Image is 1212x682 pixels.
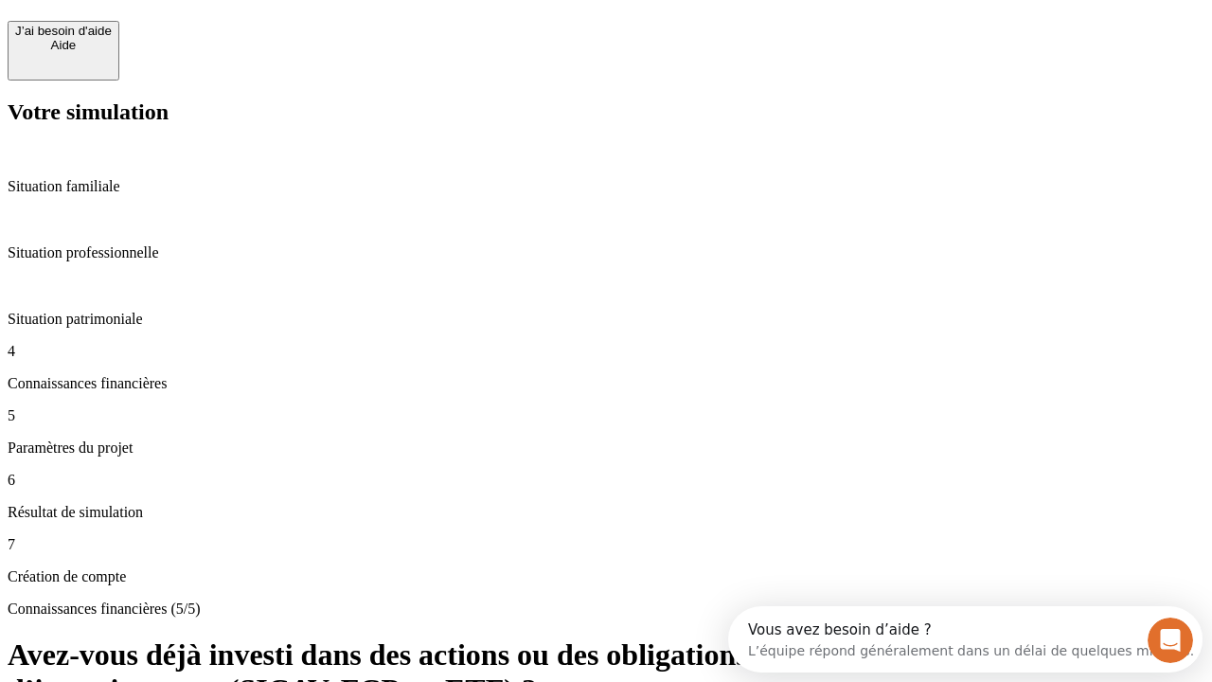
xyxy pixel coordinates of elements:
p: 5 [8,407,1204,424]
div: J’ai besoin d'aide [15,24,112,38]
p: 6 [8,472,1204,489]
p: Résultat de simulation [8,504,1204,521]
p: 7 [8,536,1204,553]
p: Situation familiale [8,178,1204,195]
div: Ouvrir le Messenger Intercom [8,8,522,60]
p: 4 [8,343,1204,360]
div: Vous avez besoin d’aide ? [20,16,466,31]
iframe: Intercom live chat discovery launcher [728,606,1203,673]
p: Situation professionnelle [8,244,1204,261]
p: Création de compte [8,568,1204,585]
iframe: Intercom live chat [1148,618,1193,663]
div: Aide [15,38,112,52]
p: Connaissances financières [8,375,1204,392]
button: J’ai besoin d'aideAide [8,21,119,81]
h2: Votre simulation [8,99,1204,125]
p: Situation patrimoniale [8,311,1204,328]
p: Paramètres du projet [8,440,1204,457]
p: Connaissances financières (5/5) [8,601,1204,618]
div: L’équipe répond généralement dans un délai de quelques minutes. [20,31,466,51]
